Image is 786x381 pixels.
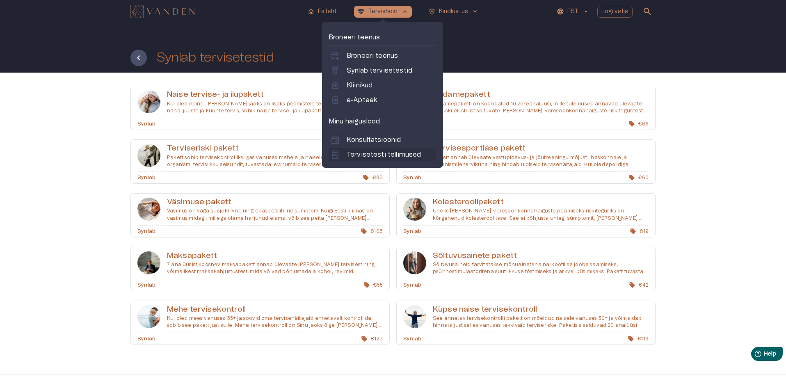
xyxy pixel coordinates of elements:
[330,80,340,90] span: home_health
[307,8,315,15] span: home
[330,80,435,90] a: home_healthKliinikud
[403,305,426,328] img: SYNLAB_kypse-naise-tervisekontroll.jpeg
[433,89,649,100] h6: Südamepakett
[433,100,649,114] p: Südamepaketti on koondatud 10 vereanalüüsi, mille tulemused annavad ülevaate paljuski elustiilist...
[361,174,383,181] p: € 93
[555,6,590,18] button: EST
[167,208,383,221] p: Väsimus on väga subjektiivne ning ebaspetsiifiline sümptom. Kuigi Eesti kliimas on väsimus midagi...
[330,51,435,61] a: calendar_add_onBroneeri teenus
[329,116,436,126] p: Minu haiguslood
[403,281,421,289] p: Synlab
[330,66,435,75] a: labsSynlab tervisetestid
[167,154,383,168] p: Pakett sobib tervisekontrolliks igas vanuses mehele ja naisele, võimaldades hinnata organismi ter...
[167,251,383,262] h6: Maksapakett
[167,315,383,329] p: Kui oled mees vanuses 35+ ja soovid oma tervisenäitajaid ennetavalt kontrollida, sobib see pakett...
[433,197,649,208] h6: Kolesteroolipakett
[329,32,436,42] p: Broneeri teenus
[347,80,372,90] p: Kliinikud
[403,198,426,221] img: SYNLAB_kolesteroolipakett.jpeg
[433,208,649,221] p: Üheks [PERSON_NAME]-veresoonkonnahaiguste peamiseks riskiteguriks on kõrgenenud kolesteroolitase....
[137,228,155,235] p: Synlab
[167,89,383,100] h6: Naise tervise- ja ilupakett
[403,228,421,235] p: Synlab
[137,251,160,274] img: SYNLAB_maksapakett.jpeg
[167,304,383,315] h6: Mehe tervisekontroll
[439,7,468,16] p: Kindlustus
[639,3,656,20] button: open search modal
[433,315,649,329] p: See ennetav tervisekontrolli pakett on mõeldud naisele vanuses 50+ ja võimaldab hinnata just sell...
[428,8,436,15] span: health_and_safety
[425,6,482,18] button: health_and_safetyKindlustuskeyboard_arrow_down
[137,335,155,342] p: Synlab
[137,90,160,113] img: SYNLAB_naisetervisejailupakett.jpeg
[403,174,421,181] p: Synlab
[347,95,377,105] p: e-Apteek
[627,281,649,289] p: € 42
[330,135,340,145] span: event
[330,66,340,75] span: labs
[167,100,383,114] p: Kui oled naine, [PERSON_NAME] jaoks on lisaks peamistele tervisenäitajatele oluline naha, juuste ...
[330,95,435,105] a: medicatione-Apteek
[471,8,479,15] span: keyboard_arrow_down
[330,150,435,160] a: lab_profileTervisetesti tellimused
[433,304,649,315] h6: Küpse naise tervisekontroll
[137,144,160,167] img: SYNLAB_terviseriski-pakett.jpeg
[137,174,155,181] p: Synlab
[567,7,578,16] p: EST
[601,7,629,16] p: Logi välja
[304,6,341,18] button: homeEsileht
[137,120,155,128] p: Synlab
[628,228,649,235] p: € 19
[722,344,786,367] iframe: Help widget launcher
[597,6,633,18] button: Logi välja
[157,50,274,65] h1: Synlab tervisetestid
[642,7,652,16] span: search
[347,66,412,75] p: Synlab tervisetestid
[627,120,649,128] p: € 66
[167,261,383,275] p: 7 analüüsist koosnev maksapakett annab ülevaate [PERSON_NAME] tervisest ning võimalikest maksakah...
[330,51,340,61] span: calendar_add_on
[137,198,160,221] img: SYNLAB_vasimus.png
[130,5,195,18] img: Vanden logo
[130,50,147,66] button: Tagasi
[359,335,383,342] p: € 123
[347,51,398,61] p: Broneeri teenus
[362,281,383,289] p: € 55
[433,251,649,262] h6: Sõltuvusainete pakett
[330,150,340,160] span: lab_profile
[318,7,337,16] p: Esileht
[167,143,383,154] h6: Terviseriski pakett
[626,335,649,342] p: € 119
[403,335,421,342] p: Synlab
[433,261,649,275] p: Sõltuvusaineid tarvitatakse mõnuainetena narkootilise joobe saamiseks, psühhostimulaatoritena suu...
[433,143,649,154] h6: Tervisesportlase pakett
[354,6,412,18] button: ecg_heartTervishoidkeyboard_arrow_up
[357,8,365,15] span: ecg_heart
[359,228,383,235] p: € 108
[347,150,421,160] p: Tervisetesti tellimused
[330,95,340,105] span: medication
[368,7,398,16] p: Tervishoid
[403,251,426,274] img: SYNLAB-narkotestimine.jpeg
[167,197,383,208] h6: Väsimuse pakett
[347,135,401,145] p: Konsultatsioonid
[401,8,409,15] span: keyboard_arrow_up
[330,135,435,145] a: eventKonsultatsioonid
[137,305,160,328] img: SYNLAB_mehe-tervisekontroll.jpeg
[433,154,649,168] p: Pakett annab ülevaate vastupidavus- ja jõutreeningu mõjust lihaskonnale ja organismile tervikuna ...
[627,174,649,181] p: € 60
[130,6,301,17] a: Navigate to homepage
[137,281,155,289] p: Synlab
